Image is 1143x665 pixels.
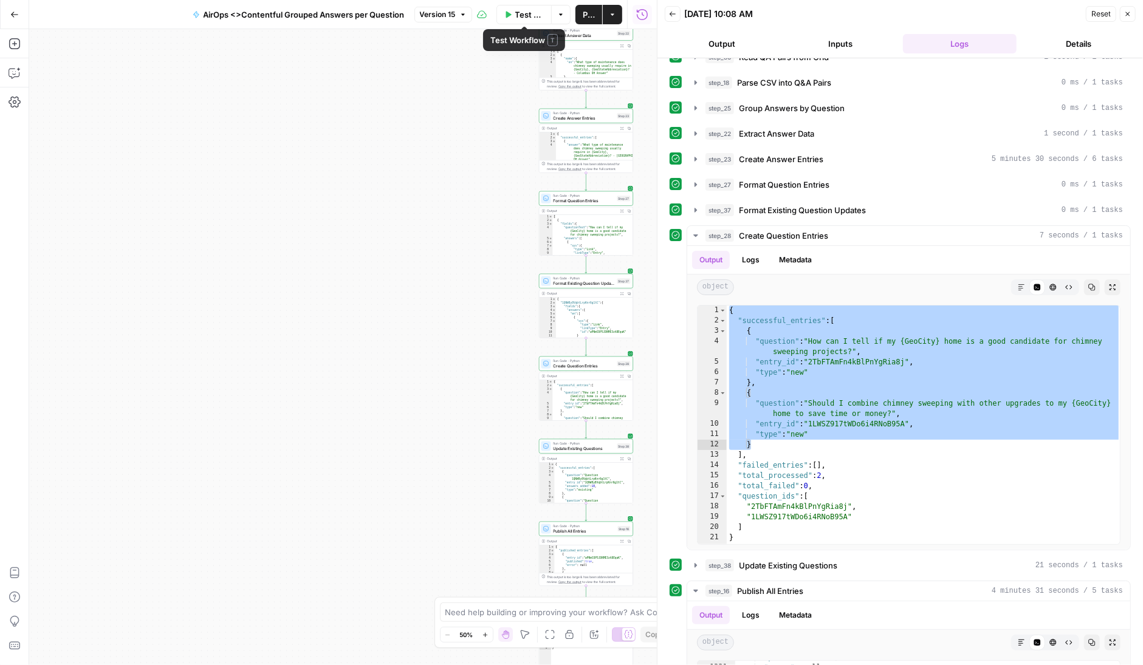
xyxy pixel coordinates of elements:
div: 17 [698,491,727,502]
div: 14 [698,460,727,471]
div: Step 37 [617,278,631,284]
span: Run Code · Python [554,441,615,446]
div: 9 [698,398,727,419]
div: 5 [540,312,557,316]
button: Output [665,34,779,53]
button: Output [692,606,730,624]
span: Parse CSV into Q&A Pairs [737,77,831,89]
button: 0 ms / 1 tasks [687,73,1130,92]
span: 50% [460,630,473,639]
span: Toggle code folding, rows 3 through 7 [551,553,555,556]
span: Toggle code folding, rows 6 through 12 [549,240,553,244]
span: step_28 [705,230,734,242]
div: 10 [540,330,557,334]
div: 11 [698,429,727,440]
div: This output is too large & has been abbreviated for review. to view the full content. [547,162,631,171]
button: AirOps <>Contentful Grouped Answers per Question [185,5,412,24]
span: Copy the output [558,580,582,584]
div: 1 [540,298,557,301]
div: Run Code · PythonPublish All EntriesStep 16Output{ "published_entries":[ { "entry_id":"wPNmS5P5JD... [539,522,633,586]
div: 1 [540,50,557,53]
span: Toggle code folding, rows 5 through 13 [549,237,553,240]
div: Output [547,456,617,461]
div: 5 [698,357,727,367]
g: Edge from step_38 to step_16 [585,503,587,520]
div: 7 [698,378,727,388]
div: 2 [540,53,557,57]
div: Step 28 [617,361,631,366]
span: Publish All Entries [737,585,803,597]
span: step_27 [705,179,734,191]
span: Toggle code folding, rows 17 through 20 [719,491,726,502]
div: 6 [540,406,553,409]
span: Create Answer Entries [739,153,823,165]
span: Toggle code folding, rows 1 through 9962 [552,50,556,53]
div: Output [547,208,617,213]
div: 4 [540,391,553,402]
button: Reset [1086,6,1116,22]
span: Group Answers by Question [739,102,845,114]
div: Step 16 [618,526,631,531]
span: Update Existing Questions [554,445,615,451]
div: 5 [540,560,555,564]
div: 7 seconds / 1 tasks [687,246,1130,550]
div: 3 [540,553,555,556]
span: Run Code · Python [554,358,615,363]
span: Run Code · Python [554,28,615,33]
span: step_38 [705,559,734,571]
button: 0 ms / 1 tasks [687,175,1130,194]
div: 3 [540,305,557,309]
span: Version 15 [420,9,456,20]
span: 0 ms / 1 tasks [1062,179,1123,190]
span: Toggle code folding, rows 1 through 55 [549,215,553,219]
span: 0 ms / 1 tasks [1062,205,1123,216]
div: 12 [540,338,557,341]
div: 9 [540,327,557,330]
span: Toggle code folding, rows 8 through 12 [549,413,553,417]
span: Toggle code folding, rows 2 through 828 [551,549,555,553]
span: object [697,635,734,650]
span: Toggle code folding, rows 3 through 134 [552,305,556,309]
div: 21 [698,533,727,543]
button: Metadata [772,606,819,624]
div: 6 [540,316,557,319]
span: Toggle code folding, rows 2 through 1323 [552,136,556,140]
div: 4 [540,143,557,162]
span: Toggle code folding, rows 3 through 23 [549,222,553,226]
button: Output [692,251,730,269]
div: Step 23 [617,113,631,118]
div: 15 [698,471,727,481]
div: 5 [540,75,557,79]
div: Output [547,539,617,544]
div: 1 [540,132,557,136]
div: 3 [540,387,553,391]
div: 5 [540,237,553,240]
div: 7 [540,488,555,492]
span: 21 seconds / 1 tasks [1035,560,1123,571]
div: 12 [698,440,727,450]
span: Create Question Entries [739,230,828,242]
div: 3 [540,57,557,61]
div: 2 [698,316,727,326]
span: Toggle code folding, rows 8 through 12 [719,388,726,398]
span: Run Code · Python [554,111,615,115]
span: Publish All Entries [554,528,616,534]
div: 19 [698,512,727,522]
span: Update Existing Questions [739,559,837,571]
div: This output is too large & has been abbreviated for review. to view the full content. [547,575,631,584]
span: Toggle code folding, rows 1 through 1324 [552,132,556,136]
span: Copy [645,629,664,640]
span: Copy the output [558,167,582,171]
div: Step 22 [617,30,631,36]
span: Toggle code folding, rows 8 through 12 [551,571,555,575]
span: Run Code · Python [554,193,615,198]
span: Toggle code folding, rows 4 through 133 [552,309,556,312]
div: Step 27 [617,196,631,201]
span: 0 ms / 1 tasks [1062,77,1123,88]
div: 1 [698,305,727,316]
button: Version 15 [414,7,472,22]
span: step_23 [705,153,734,165]
div: 20 [698,522,727,533]
div: 7 [540,567,555,571]
button: 1 second / 1 tasks [687,124,1130,143]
